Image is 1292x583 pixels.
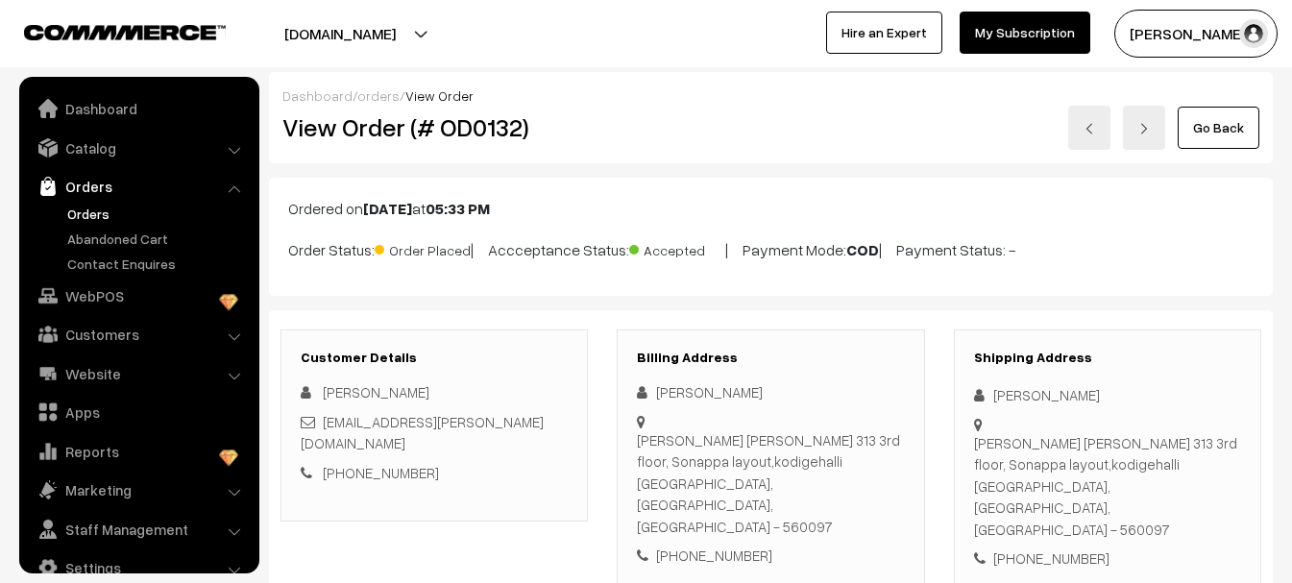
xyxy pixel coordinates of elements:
[960,12,1090,54] a: My Subscription
[426,199,490,218] b: 05:33 PM
[363,199,412,218] b: [DATE]
[1138,123,1150,134] img: right-arrow.png
[24,279,253,313] a: WebPOS
[24,91,253,126] a: Dashboard
[24,512,253,547] a: Staff Management
[62,204,253,224] a: Orders
[357,87,400,104] a: orders
[301,413,544,452] a: [EMAIL_ADDRESS][PERSON_NAME][DOMAIN_NAME]
[24,19,192,42] a: COMMMERCE
[24,25,226,39] img: COMMMERCE
[288,235,1254,261] p: Order Status: | Accceptance Status: | Payment Mode: | Payment Status: -
[637,429,904,538] div: [PERSON_NAME] [PERSON_NAME] 313 3rd floor, Sonappa layout,kodigehalli [GEOGRAPHIC_DATA], [GEOGRAP...
[24,131,253,165] a: Catalog
[323,464,439,481] a: [PHONE_NUMBER]
[637,381,904,403] div: [PERSON_NAME]
[375,235,471,260] span: Order Placed
[24,434,253,469] a: Reports
[974,350,1241,366] h3: Shipping Address
[1178,107,1259,149] a: Go Back
[846,240,879,259] b: COD
[405,87,474,104] span: View Order
[217,10,463,58] button: [DOMAIN_NAME]
[974,432,1241,541] div: [PERSON_NAME] [PERSON_NAME] 313 3rd floor, Sonappa layout,kodigehalli [GEOGRAPHIC_DATA], [GEOGRAP...
[323,383,429,401] span: [PERSON_NAME]
[282,87,353,104] a: Dashboard
[288,197,1254,220] p: Ordered on at
[974,384,1241,406] div: [PERSON_NAME]
[62,229,253,249] a: Abandoned Cart
[1084,123,1095,134] img: left-arrow.png
[637,545,904,567] div: [PHONE_NUMBER]
[637,350,904,366] h3: Billing Address
[974,547,1241,570] div: [PHONE_NUMBER]
[826,12,942,54] a: Hire an Expert
[24,169,253,204] a: Orders
[24,473,253,507] a: Marketing
[62,254,253,274] a: Contact Enquires
[24,317,253,352] a: Customers
[1114,10,1278,58] button: [PERSON_NAME]
[24,356,253,391] a: Website
[282,112,589,142] h2: View Order (# OD0132)
[301,350,568,366] h3: Customer Details
[24,395,253,429] a: Apps
[1239,19,1268,48] img: user
[282,85,1259,106] div: / /
[629,235,725,260] span: Accepted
